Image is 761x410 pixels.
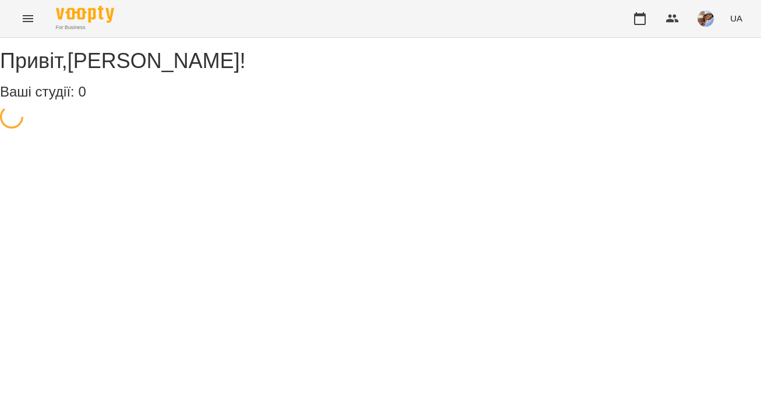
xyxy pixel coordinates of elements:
span: UA [730,12,742,24]
span: 0 [78,84,86,99]
button: Menu [14,5,42,33]
img: Voopty Logo [56,6,114,23]
img: 394bc291dafdae5dd9d4260eeb71960b.jpeg [698,10,714,27]
span: For Business [56,24,114,31]
button: UA [725,8,747,29]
